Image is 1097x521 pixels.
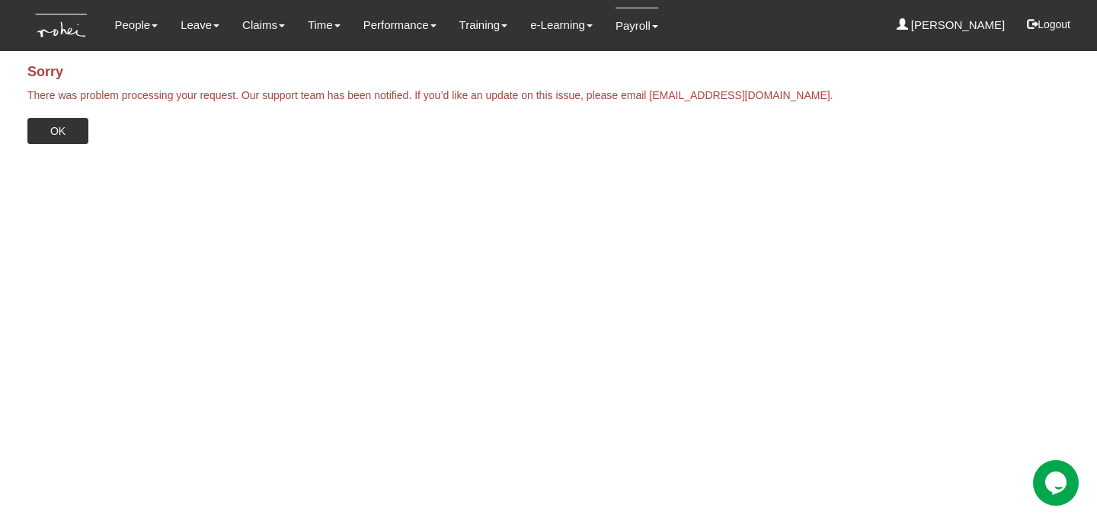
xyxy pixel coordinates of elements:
a: [PERSON_NAME] [897,8,1006,43]
a: Payroll [616,8,658,43]
a: Time [308,8,341,43]
h4: Sorry [27,65,1070,80]
iframe: chat widget [1033,460,1082,506]
a: People [114,8,158,43]
a: Claims [242,8,285,43]
a: Leave [181,8,219,43]
button: Logout [1016,6,1081,43]
div: There was problem processing your request. Our support team has been notified. If you’d like an u... [27,88,1070,103]
a: e-Learning [530,8,593,43]
a: Training [459,8,508,43]
a: Performance [363,8,437,43]
input: OK [27,118,88,144]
